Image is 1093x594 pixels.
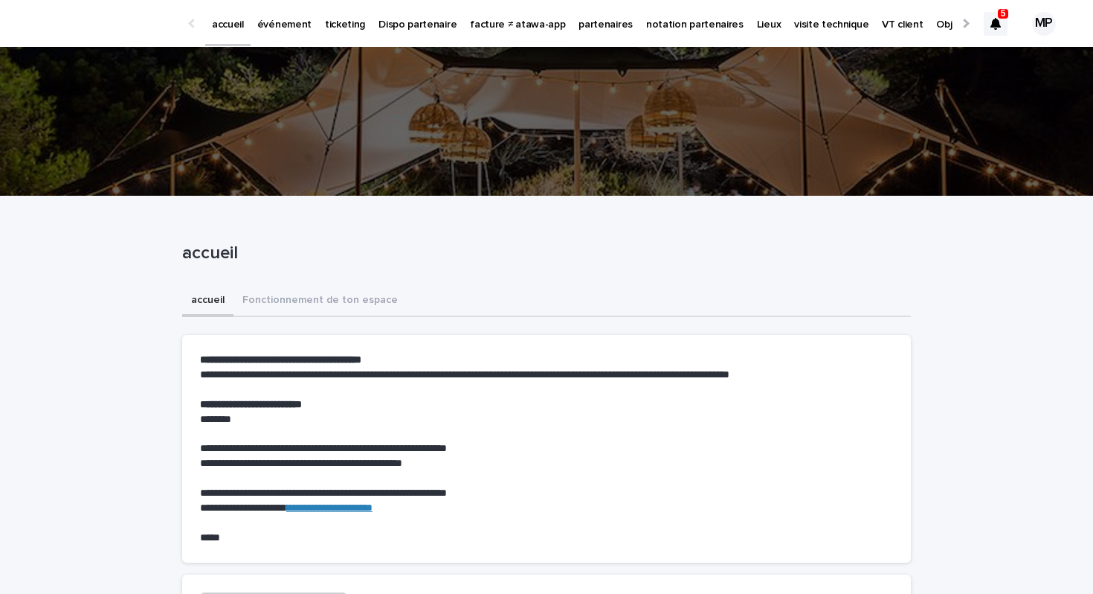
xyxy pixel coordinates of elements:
div: MP [1032,12,1056,36]
div: 5 [984,12,1007,36]
button: accueil [182,286,233,317]
img: Ls34BcGeRexTGTNfXpUC [30,9,174,39]
p: accueil [182,243,905,264]
p: 5 [1001,8,1006,19]
button: Fonctionnement de ton espace [233,286,407,317]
